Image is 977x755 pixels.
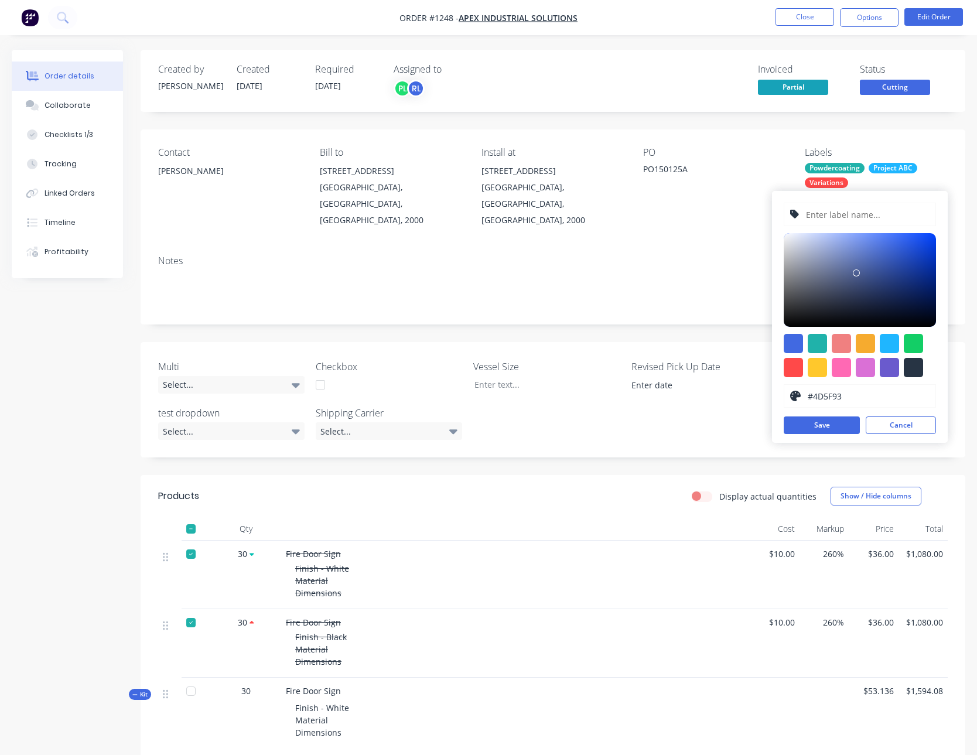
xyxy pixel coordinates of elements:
span: Finish - Black Material Dimensions [295,631,347,667]
input: Enter date [623,377,769,394]
div: #ff69b4 [832,358,851,377]
img: Factory [21,9,39,26]
div: [STREET_ADDRESS][GEOGRAPHIC_DATA], [GEOGRAPHIC_DATA], [GEOGRAPHIC_DATA], 2000 [320,163,463,228]
div: [PERSON_NAME] [158,163,301,200]
div: Price [849,517,899,541]
div: #ffc82c [808,358,827,377]
span: Partial [758,80,828,94]
a: Apex Industrial Solutions [459,12,578,23]
button: Close [776,8,834,26]
button: Checklists 1/3 [12,120,123,149]
div: Required [315,64,380,75]
span: 30 [238,616,247,628]
div: Contact [158,147,301,158]
div: #273444 [904,358,923,377]
div: Products [158,489,199,503]
div: [GEOGRAPHIC_DATA], [GEOGRAPHIC_DATA], [GEOGRAPHIC_DATA], 2000 [320,179,463,228]
span: [DATE] [237,80,262,91]
span: Fire Door Sign [286,685,341,696]
button: Edit Order [904,8,963,26]
div: Cost [750,517,800,541]
div: RL [407,80,425,97]
div: #20b2aa [808,334,827,353]
button: Timeline [12,208,123,237]
div: #da70d6 [856,358,875,377]
span: Fire Door Sign [286,548,341,559]
div: [GEOGRAPHIC_DATA], [GEOGRAPHIC_DATA], [GEOGRAPHIC_DATA], 2000 [481,179,624,228]
div: #6a5acd [880,358,899,377]
div: Created [237,64,301,75]
span: Kit [132,690,148,699]
div: Bill to [320,147,463,158]
div: #1fb6ff [880,334,899,353]
div: Project ABC [869,163,917,173]
div: PL [394,80,411,97]
div: Status [860,64,948,75]
div: Notes [158,255,948,267]
input: Enter label name... [805,203,930,226]
div: Markup [800,517,849,541]
div: Order details [45,71,94,81]
button: Linked Orders [12,179,123,208]
label: Multi [158,360,305,374]
div: Variations [805,177,848,188]
div: Labels [805,147,948,158]
div: #ff4949 [784,358,803,377]
div: [PERSON_NAME] [158,80,223,92]
div: Select... [316,422,462,440]
label: Display actual quantities [719,490,817,503]
div: PO150125A [643,163,786,179]
div: #f6ab2f [856,334,875,353]
div: Select... [158,422,305,440]
button: Order details [12,62,123,91]
div: [STREET_ADDRESS] [481,163,624,179]
span: $10.00 [754,616,795,628]
div: [PERSON_NAME] [158,163,301,179]
span: 30 [241,685,251,697]
div: Select... [158,376,305,394]
button: PLRL [394,80,425,97]
div: Kit [129,689,151,700]
span: [DATE] [315,80,341,91]
span: $1,080.00 [903,616,944,628]
span: $53.136 [853,685,894,697]
span: $36.00 [853,616,894,628]
label: test dropdown [158,406,305,420]
button: Profitability [12,237,123,267]
button: Collaborate [12,91,123,120]
div: Total [899,517,948,541]
div: Assigned to [394,64,511,75]
div: Profitability [45,247,88,257]
button: Options [840,8,899,27]
span: 30 [238,548,247,560]
div: Checklists 1/3 [45,129,93,140]
label: Checkbox [316,360,462,374]
span: Finish - White Material Dimensions [295,563,349,599]
div: Invoiced [758,64,846,75]
span: Fire Door Sign [286,617,341,628]
span: Finish - White Material Dimensions [295,702,349,738]
div: Install at [481,147,624,158]
label: Shipping Carrier [316,406,462,420]
span: Order #1248 - [399,12,459,23]
button: Cancel [866,416,936,434]
label: Revised Pick Up Date [631,360,778,374]
label: Vessel Size [473,360,620,374]
span: 260% [804,548,845,560]
button: Save [784,416,860,434]
div: Timeline [45,217,76,228]
span: $36.00 [853,548,894,560]
div: Collaborate [45,100,91,111]
button: Show / Hide columns [831,487,921,505]
div: Linked Orders [45,188,95,199]
div: #f08080 [832,334,851,353]
span: Cutting [860,80,930,94]
div: [STREET_ADDRESS] [320,163,463,179]
div: [STREET_ADDRESS][GEOGRAPHIC_DATA], [GEOGRAPHIC_DATA], [GEOGRAPHIC_DATA], 2000 [481,163,624,228]
div: #4169e1 [784,334,803,353]
button: Cutting [860,80,930,97]
div: Tracking [45,159,77,169]
div: Powdercoating [805,163,865,173]
span: $1,080.00 [903,548,944,560]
